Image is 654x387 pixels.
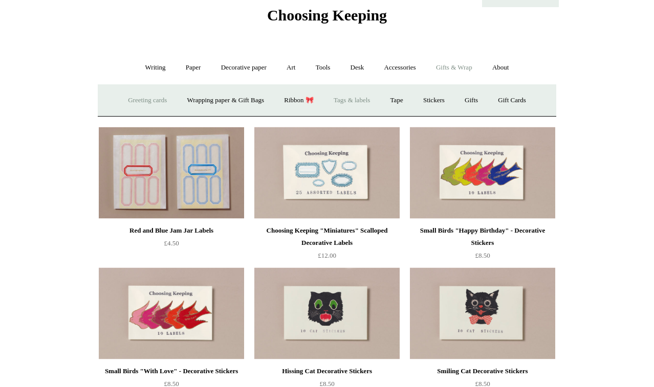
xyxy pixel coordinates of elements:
a: Red and Blue Jam Jar Labels £4.50 [99,224,244,266]
img: Smiling Cat Decorative Stickers [410,267,555,359]
img: Small Birds "Happy Birthday" - Decorative Stickers [410,127,555,219]
a: Paper [177,54,210,81]
a: Red and Blue Jam Jar Labels Red and Blue Jam Jar Labels [99,127,244,219]
a: Gifts & Wrap [427,54,482,81]
div: Smiling Cat Decorative Stickers [412,365,553,377]
img: Red and Blue Jam Jar Labels [99,127,244,219]
a: Small Birds "Happy Birthday" - Decorative Stickers Small Birds "Happy Birthday" - Decorative Stic... [410,127,555,219]
a: Art [277,54,304,81]
div: Red and Blue Jam Jar Labels [101,224,242,237]
a: Ribbon 🎀 [275,87,323,114]
span: £12.00 [318,252,336,259]
a: Gifts [455,87,487,114]
a: Choosing Keeping [267,15,387,22]
a: Hissing Cat Decorative Stickers Hissing Cat Decorative Stickers [254,267,400,359]
a: Tags & labels [324,87,379,114]
a: Choosing Keeping "Miniatures" Scalloped Decorative Labels £12.00 [254,224,400,266]
a: Small Birds "Happy Birthday" - Decorative Stickers £8.50 [410,224,555,266]
a: Smiling Cat Decorative Stickers Smiling Cat Decorative Stickers [410,267,555,359]
a: About [483,54,518,81]
a: Tape [381,87,412,114]
a: Desk [341,54,374,81]
span: £4.50 [164,239,179,247]
a: Gift Cards [489,87,535,114]
img: Small Birds "With Love" - Decorative Stickers [99,267,244,359]
a: Decorative paper [212,54,276,81]
a: Greeting cards [119,87,176,114]
div: Small Birds "With Love" - Decorative Stickers [101,365,242,377]
div: Choosing Keeping "Miniatures" Scalloped Decorative Labels [257,224,397,249]
a: Small Birds "With Love" - Decorative Stickers Small Birds "With Love" - Decorative Stickers [99,267,244,359]
div: Hissing Cat Decorative Stickers [257,365,397,377]
div: Small Birds "Happy Birthday" - Decorative Stickers [412,224,553,249]
a: Accessories [375,54,425,81]
a: Tools [307,54,340,81]
a: Wrapping paper & Gift Bags [178,87,273,114]
a: Stickers [414,87,454,114]
span: £8.50 [475,252,490,259]
span: Choosing Keeping [267,7,387,24]
a: Writing [136,54,175,81]
img: Choosing Keeping "Miniatures" Scalloped Decorative Labels [254,127,400,219]
a: Choosing Keeping "Miniatures" Scalloped Decorative Labels Choosing Keeping "Miniatures" Scalloped... [254,127,400,219]
img: Hissing Cat Decorative Stickers [254,267,400,359]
